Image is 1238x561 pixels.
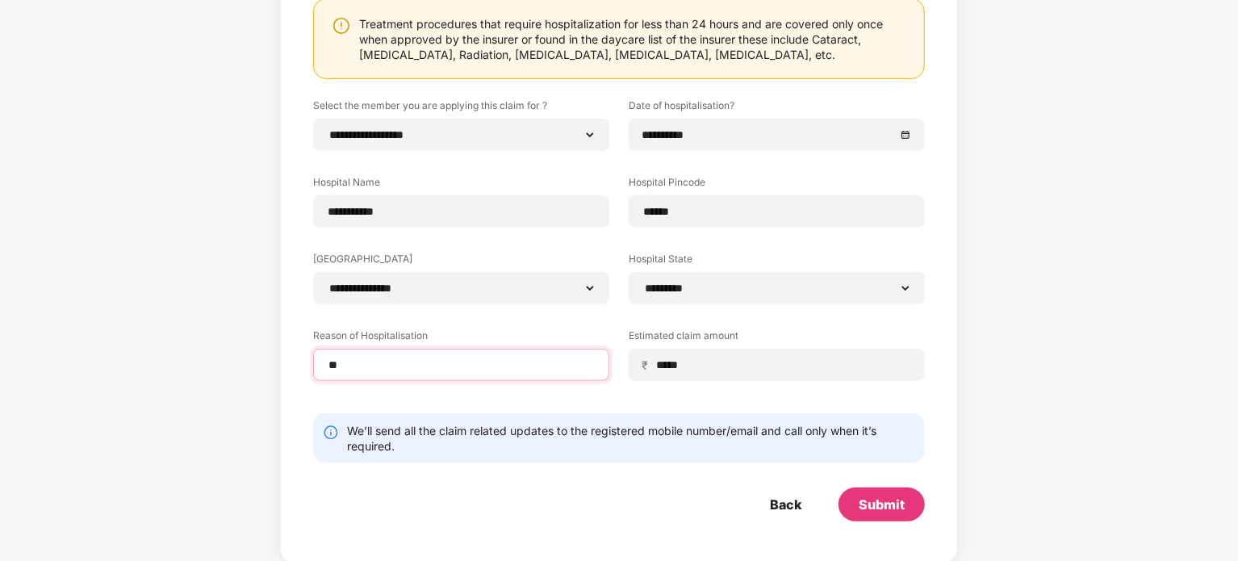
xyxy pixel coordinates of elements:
[332,16,351,36] img: svg+xml;base64,PHN2ZyBpZD0iV2FybmluZ18tXzI0eDI0IiBkYXRhLW5hbWU9Ildhcm5pbmcgLSAyNHgyNCIgeG1sbnM9Im...
[323,425,339,441] img: svg+xml;base64,PHN2ZyBpZD0iSW5mby0yMHgyMCIgeG1sbnM9Imh0dHA6Ly93d3cudzMub3JnLzIwMDAvc3ZnIiB3aWR0aD...
[629,175,925,195] label: Hospital Pincode
[313,175,609,195] label: Hospital Name
[629,98,925,119] label: Date of hospitalisation?
[313,98,609,119] label: Select the member you are applying this claim for ?
[313,329,609,349] label: Reason of Hospitalisation
[770,496,801,513] div: Back
[642,358,655,373] span: ₹
[629,329,925,349] label: Estimated claim amount
[359,16,908,62] div: Treatment procedures that require hospitalization for less than 24 hours and are covered only onc...
[629,252,925,272] label: Hospital State
[313,252,609,272] label: [GEOGRAPHIC_DATA]
[347,423,915,454] div: We’ll send all the claim related updates to the registered mobile number/email and call only when...
[859,496,905,513] div: Submit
